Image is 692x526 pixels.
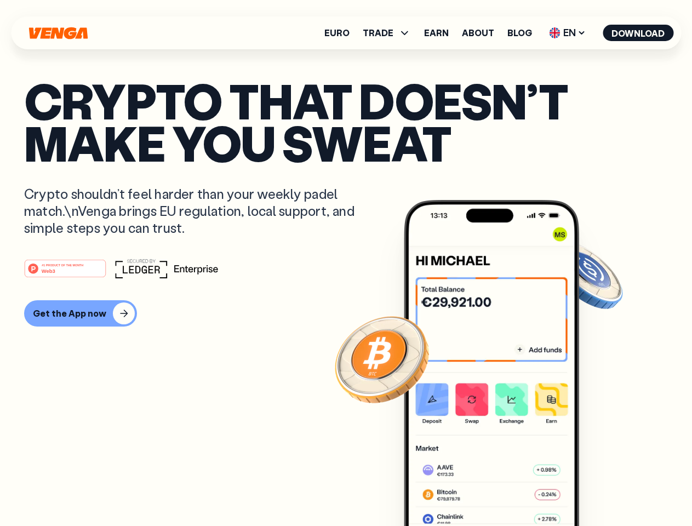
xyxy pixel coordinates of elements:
button: Download [603,25,673,41]
p: Crypto shouldn’t feel harder than your weekly padel match.\nVenga brings EU regulation, local sup... [24,185,370,237]
a: #1 PRODUCT OF THE MONTHWeb3 [24,266,106,280]
a: Blog [507,28,532,37]
img: flag-uk [549,27,560,38]
p: Crypto that doesn’t make you sweat [24,79,668,163]
svg: Home [27,27,89,39]
span: EN [545,24,590,42]
img: USDC coin [546,236,625,315]
a: Earn [424,28,449,37]
a: Get the App now [24,300,668,327]
tspan: Web3 [42,267,55,273]
a: Euro [324,28,350,37]
tspan: #1 PRODUCT OF THE MONTH [42,263,83,266]
button: Get the App now [24,300,137,327]
div: Get the App now [33,308,106,319]
a: About [462,28,494,37]
img: Bitcoin [333,310,431,408]
span: TRADE [363,28,393,37]
span: TRADE [363,26,411,39]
